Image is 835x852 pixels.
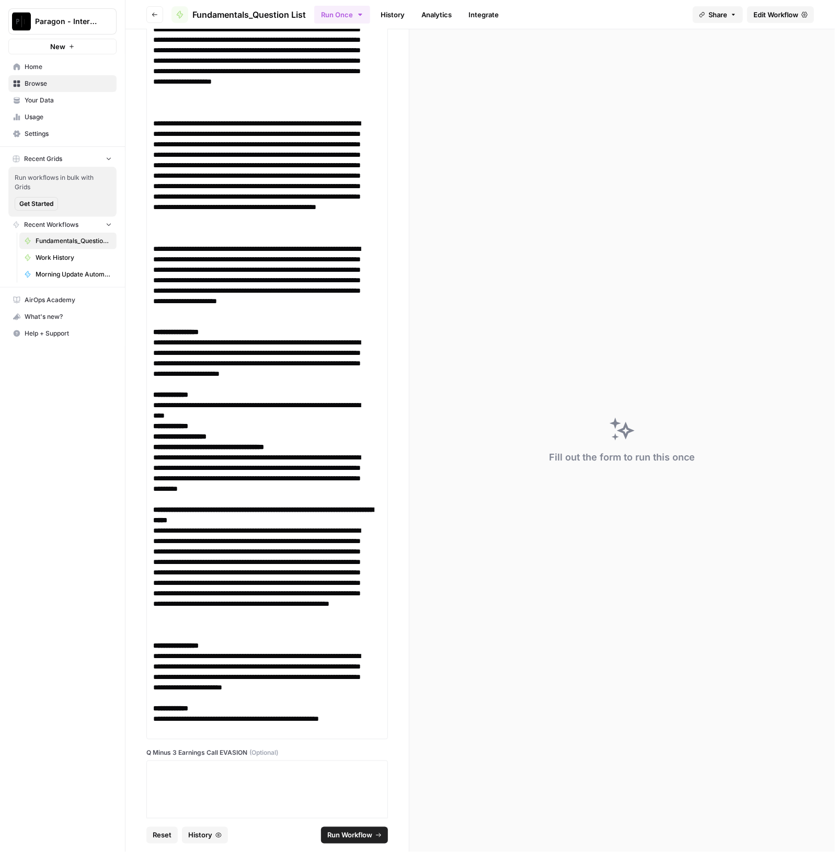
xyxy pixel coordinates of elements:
[15,173,110,192] span: Run workflows in bulk with Grids
[8,109,117,125] a: Usage
[192,8,306,21] span: Fundamentals_Question List
[25,62,112,72] span: Home
[24,154,62,164] span: Recent Grids
[15,197,58,211] button: Get Started
[8,125,117,142] a: Settings
[753,9,798,20] span: Edit Workflow
[314,6,370,24] button: Run Once
[36,253,112,262] span: Work History
[146,827,178,844] button: Reset
[8,39,117,54] button: New
[24,220,78,229] span: Recent Workflows
[415,6,458,23] a: Analytics
[19,233,117,249] a: Fundamentals_Question List
[171,6,306,23] a: Fundamentals_Question List
[19,266,117,283] a: Morning Update Automation
[8,292,117,308] a: AirOps Academy
[25,79,112,88] span: Browse
[188,830,212,841] span: History
[182,827,228,844] button: History
[8,325,117,342] button: Help + Support
[50,41,65,52] span: New
[19,199,53,209] span: Get Started
[36,236,112,246] span: Fundamentals_Question List
[25,329,112,338] span: Help + Support
[12,12,31,31] img: Paragon - Internal Usage Logo
[462,6,505,23] a: Integrate
[146,748,388,757] label: Q Minus 3 Earnings Call EVASION
[35,16,98,27] span: Paragon - Internal Usage
[8,151,117,167] button: Recent Grids
[19,249,117,266] a: Work History
[8,75,117,92] a: Browse
[8,59,117,75] a: Home
[549,450,695,465] div: Fill out the form to run this once
[25,96,112,105] span: Your Data
[8,308,117,325] button: What's new?
[25,295,112,305] span: AirOps Academy
[8,92,117,109] a: Your Data
[25,129,112,139] span: Settings
[693,6,743,23] button: Share
[747,6,814,23] a: Edit Workflow
[249,748,278,757] span: (Optional)
[8,217,117,233] button: Recent Workflows
[25,112,112,122] span: Usage
[8,8,117,34] button: Workspace: Paragon - Internal Usage
[321,827,388,844] button: Run Workflow
[708,9,727,20] span: Share
[9,309,116,325] div: What's new?
[374,6,411,23] a: History
[153,830,171,841] span: Reset
[36,270,112,279] span: Morning Update Automation
[327,830,372,841] span: Run Workflow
